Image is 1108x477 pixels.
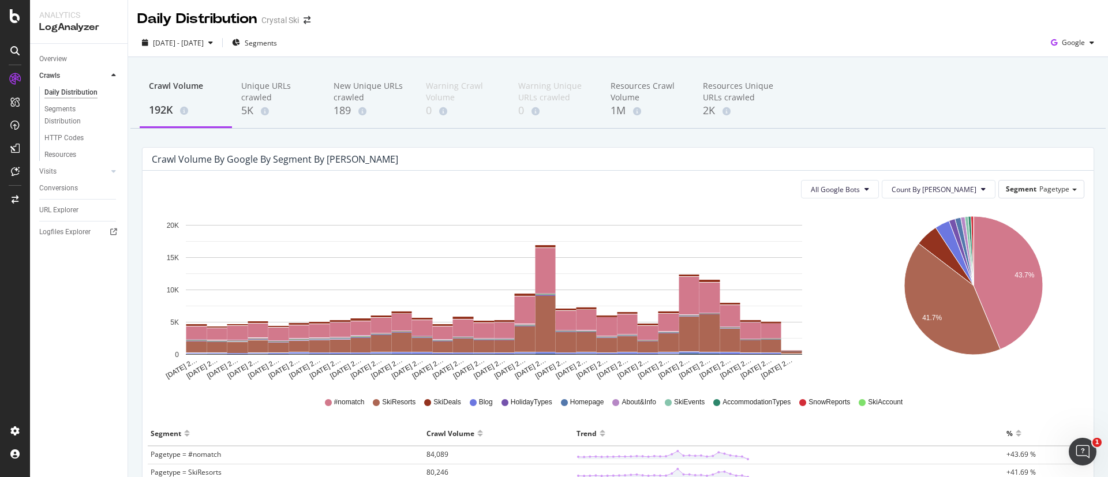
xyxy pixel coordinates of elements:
div: arrow-right-arrow-left [304,16,310,24]
div: Visits [39,166,57,178]
div: Resources [44,149,76,161]
span: Pagetype [1039,184,1069,194]
div: Unique URLs crawled [241,80,315,103]
svg: A chart. [152,208,837,381]
div: Crawl Volume by google by Segment by [PERSON_NAME] [152,153,398,165]
div: % [1006,424,1013,442]
span: SkiEvents [674,397,705,407]
a: Segments Distribution [44,103,119,127]
span: Count By Day [892,185,976,194]
button: All Google Bots [801,180,879,198]
div: 192K [149,103,223,118]
div: 0 [426,103,500,118]
a: Crawls [39,70,108,82]
span: 84,089 [426,449,448,459]
div: 1M [611,103,684,118]
div: Resources Unique URLs crawled [703,80,777,103]
a: Logfiles Explorer [39,226,119,238]
span: About&Info [622,397,656,407]
span: Segments [245,38,277,48]
a: Overview [39,53,119,65]
div: Crystal Ski [261,14,299,26]
span: #nomatch [334,397,365,407]
text: 0 [175,351,179,359]
div: Trend [577,424,597,442]
div: Analytics [39,9,118,21]
div: Overview [39,53,67,65]
div: Conversions [39,182,78,194]
div: Logfiles Explorer [39,226,91,238]
div: HTTP Codes [44,132,84,144]
span: +43.69 % [1006,449,1036,459]
span: SkiResorts [382,397,415,407]
span: +41.69 % [1006,467,1036,477]
a: HTTP Codes [44,132,119,144]
div: Resources Crawl Volume [611,80,684,103]
text: 5K [170,318,179,326]
div: 189 [334,103,407,118]
text: 10K [167,286,179,294]
div: Crawl Volume [426,424,474,442]
span: Segment [1006,184,1036,194]
div: 5K [241,103,315,118]
span: SkiAccount [868,397,903,407]
svg: A chart. [864,208,1081,381]
span: SnowReports [808,397,850,407]
button: [DATE] - [DATE] [137,33,218,52]
div: Warning Unique URLs crawled [518,80,592,103]
div: New Unique URLs crawled [334,80,407,103]
div: 2K [703,103,777,118]
iframe: Intercom live chat [1069,438,1096,465]
span: Pagetype = #nomatch [151,449,221,459]
div: 0 [518,103,592,118]
text: 41.7% [922,314,942,322]
text: 15K [167,254,179,262]
a: URL Explorer [39,204,119,216]
div: Warning Crawl Volume [426,80,500,103]
a: Daily Distribution [44,87,119,99]
span: SkiDeals [433,397,461,407]
div: Segment [151,424,181,442]
text: 43.7% [1015,272,1034,280]
div: Daily Distribution [137,9,257,29]
span: 80,246 [426,467,448,477]
a: Visits [39,166,108,178]
a: Resources [44,149,119,161]
button: Count By [PERSON_NAME] [882,180,995,198]
span: Homepage [570,397,604,407]
button: Google [1046,33,1099,52]
div: LogAnalyzer [39,21,118,34]
span: All Google Bots [811,185,860,194]
text: 20K [167,221,179,230]
span: [DATE] - [DATE] [153,38,204,48]
span: HolidayTypes [511,397,552,407]
div: Crawls [39,70,60,82]
span: AccommodationTypes [723,397,791,407]
span: Blog [479,397,493,407]
button: Segments [227,33,282,52]
div: URL Explorer [39,204,78,216]
span: 1 [1092,438,1102,447]
span: Google [1062,37,1085,47]
div: Segments Distribution [44,103,108,127]
span: Pagetype = SkiResorts [151,467,222,477]
div: Daily Distribution [44,87,98,99]
div: Crawl Volume [149,80,223,102]
a: Conversions [39,182,119,194]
